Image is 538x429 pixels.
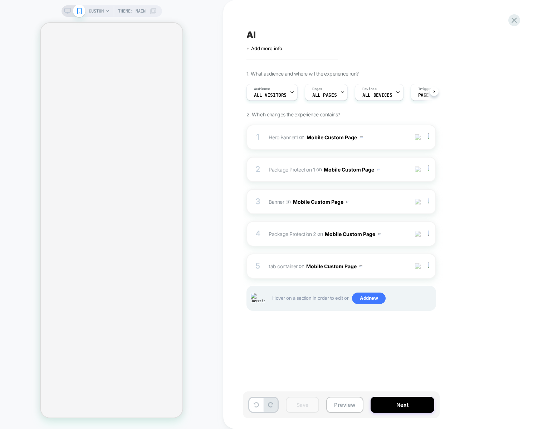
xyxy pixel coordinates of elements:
[415,231,421,237] img: crossed eye
[415,263,421,269] img: crossed eye
[246,45,282,51] span: + Add more info
[307,132,363,143] button: Mobile Custom Page
[371,397,434,413] button: Next
[362,93,392,98] span: ALL DEVICES
[254,93,287,98] span: All Visitors
[269,231,316,237] span: Package Protection 2
[246,29,256,40] span: AI
[246,111,340,117] span: 2. Which changes the experience contains?
[299,132,304,141] span: on
[346,201,349,203] img: down arrow
[254,130,261,144] div: 1
[360,136,363,138] img: down arrow
[306,261,362,271] button: Mobile Custom Page
[378,233,381,235] img: down arrow
[312,87,322,92] span: Pages
[254,194,261,209] div: 3
[312,93,337,98] span: ALL PAGES
[254,227,261,241] div: 4
[269,198,284,204] span: Banner
[299,261,304,270] span: on
[428,262,429,270] img: close
[272,293,432,304] span: Hover on a section in order to edit or
[418,87,432,92] span: Trigger
[286,397,319,413] button: Save
[246,71,358,77] span: 1. What audience and where will the experience run?
[251,293,265,304] img: Joystick
[415,167,421,173] img: eye
[269,134,298,140] span: Hero Banner1
[428,165,429,173] img: close
[89,5,104,17] span: CUSTOM
[254,87,270,92] span: Audience
[415,134,421,140] img: crossed eye
[377,169,380,170] img: down arrow
[360,265,362,267] img: down arrow
[326,397,363,413] button: Preview
[428,230,429,238] img: close
[317,229,323,238] span: on
[269,166,315,172] span: Package Protection 1
[316,165,322,174] span: on
[285,197,291,206] span: on
[254,259,261,273] div: 5
[118,5,146,17] span: Theme: MAIN
[325,229,381,239] button: Mobile Custom Page
[324,164,380,175] button: Mobile Custom Page
[418,93,442,98] span: Page Load
[415,199,421,205] img: crossed eye
[269,263,298,269] span: tab container
[254,162,261,177] div: 2
[362,87,376,92] span: Devices
[428,133,429,141] img: close
[352,293,386,304] span: Add new
[293,197,349,207] button: Mobile Custom Page
[428,198,429,206] img: close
